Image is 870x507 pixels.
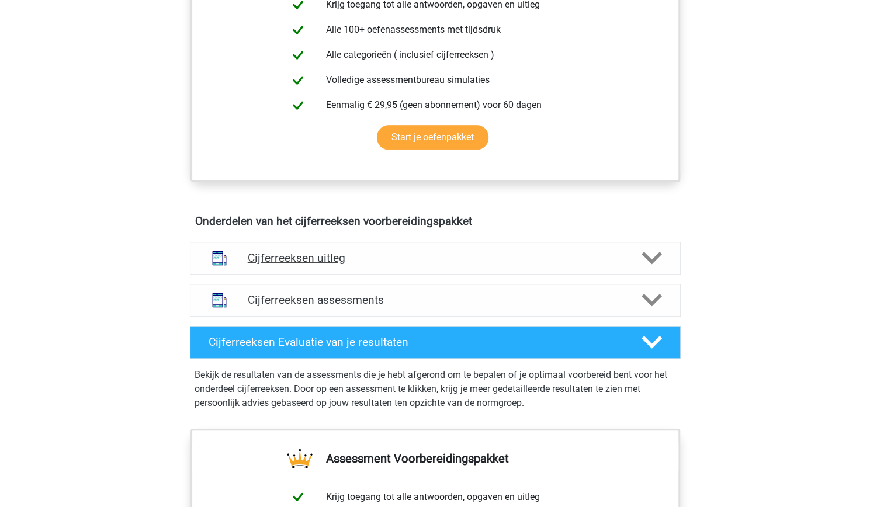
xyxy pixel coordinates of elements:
img: cijferreeksen assessments [204,285,234,315]
a: Cijferreeksen Evaluatie van je resultaten [185,326,685,359]
h4: Onderdelen van het cijferreeksen voorbereidingspakket [195,214,675,228]
a: Start je oefenpakket [377,125,488,150]
h4: Cijferreeksen Evaluatie van je resultaten [209,335,623,349]
img: cijferreeksen uitleg [204,243,234,273]
h4: Cijferreeksen assessments [248,293,623,307]
a: assessments Cijferreeksen assessments [185,284,685,317]
a: uitleg Cijferreeksen uitleg [185,242,685,275]
h4: Cijferreeksen uitleg [248,251,623,265]
p: Bekijk de resultaten van de assessments die je hebt afgerond om te bepalen of je optimaal voorber... [195,368,676,410]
